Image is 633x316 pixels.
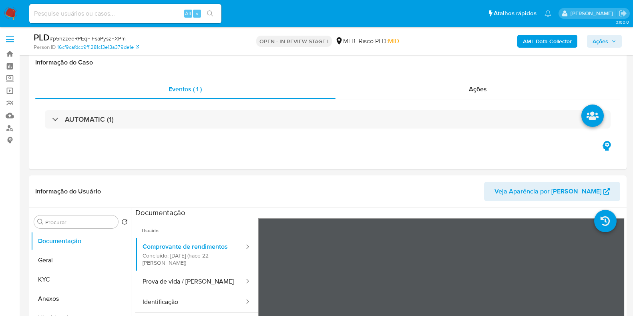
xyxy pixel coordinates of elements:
h3: AUTOMATIC (1) [65,115,114,124]
span: Alt [185,10,191,17]
a: 16cf9cafdcb9ff1281c13e13a379de1e [57,44,139,51]
span: Atalhos rápidos [494,9,537,18]
span: Eventos ( 1 ) [169,85,202,94]
span: # p5hzzeeRPEqFlFsaPyszFXPm [50,34,126,42]
b: Person ID [34,44,56,51]
h1: Informação do Usuário [35,187,101,195]
div: MLB [335,37,356,46]
a: Sair [619,9,627,18]
button: AML Data Collector [517,35,577,48]
div: AUTOMATIC (1) [45,110,611,129]
span: Veja Aparência por [PERSON_NAME] [494,182,601,201]
span: Risco PLD: [359,37,399,46]
input: Pesquise usuários ou casos... [29,8,221,19]
button: search-icon [202,8,218,19]
h1: Informação do Caso [35,58,620,66]
button: KYC [31,270,131,289]
span: Ações [469,85,487,94]
a: Notificações [545,10,551,17]
b: PLD [34,31,50,44]
p: jonathan.shikay@mercadolivre.com [571,10,616,17]
button: Retornar ao pedido padrão [121,219,128,227]
button: Veja Aparência por [PERSON_NAME] [484,182,620,201]
button: Documentação [31,231,131,251]
span: Ações [593,35,608,48]
button: Ações [587,35,622,48]
p: OPEN - IN REVIEW STAGE I [256,36,332,47]
input: Procurar [45,219,115,226]
button: Geral [31,251,131,270]
span: MID [388,36,399,46]
button: Anexos [31,289,131,308]
span: s [196,10,198,17]
button: Procurar [37,219,44,225]
b: AML Data Collector [523,35,572,48]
